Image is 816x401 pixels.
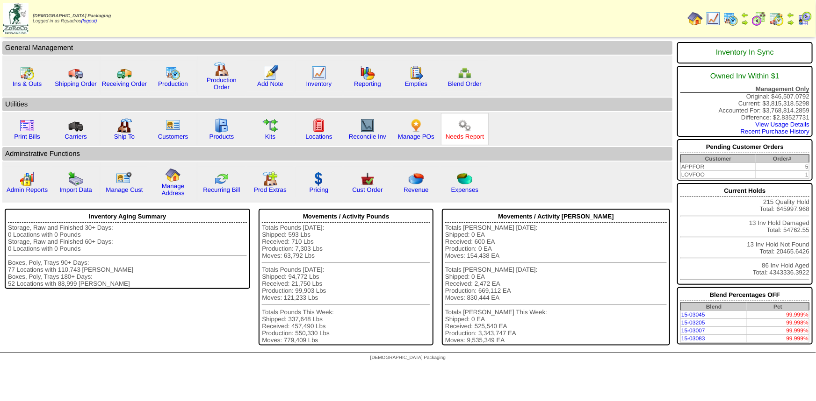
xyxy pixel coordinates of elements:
img: calendarprod.gif [723,11,738,26]
a: Manage Address [162,183,185,197]
img: orders.gif [263,65,278,80]
a: Cust Order [352,186,383,193]
img: home.gif [688,11,703,26]
div: Totals [PERSON_NAME] [DATE]: Shipped: 0 EA Received: 600 EA Production: 0 EA Moves: 154,438 EA To... [445,224,667,344]
img: calendarprod.gif [166,65,181,80]
div: Pending Customer Orders [680,141,809,153]
a: Admin Reports [7,186,48,193]
img: factory.gif [214,62,229,77]
th: Blend [681,303,747,311]
img: network.png [457,65,472,80]
a: Kits [265,133,275,140]
img: graph2.png [20,171,35,186]
div: Management Only [680,85,809,93]
td: 99.999% [747,335,809,343]
img: truck3.gif [68,118,83,133]
img: zoroco-logo-small.webp [3,3,29,34]
a: Inventory [306,80,332,87]
a: Prod Extras [254,186,287,193]
a: Reporting [354,80,381,87]
img: cabinet.gif [214,118,229,133]
div: Blend Percentages OFF [680,289,809,301]
img: prodextras.gif [263,171,278,186]
td: 99.999% [747,311,809,319]
a: Add Note [257,80,283,87]
a: (logout) [81,19,97,24]
span: Logged in as Rquadros [33,14,111,24]
img: line_graph.gif [706,11,721,26]
th: Customer [681,155,756,163]
div: Movements / Activity Pounds [262,211,430,223]
a: Production Order [207,77,237,91]
a: Products [209,133,234,140]
div: Inventory In Sync [680,44,809,62]
img: workflow.png [457,118,472,133]
div: Inventory Aging Summary [8,211,247,223]
span: [DEMOGRAPHIC_DATA] Packaging [370,355,446,360]
a: 15-03083 [681,335,705,342]
td: APPFOR [681,163,756,171]
a: Revenue [404,186,428,193]
td: 99.999% [747,327,809,335]
div: Original: $46,507.0792 Current: $3,815,318.5298 Accounted For: $3,768,814.2859 Difference: $2.835... [677,66,813,137]
img: arrowright.gif [741,19,749,26]
a: Recent Purchase History [741,128,809,135]
a: Customers [158,133,188,140]
img: import.gif [68,171,83,186]
img: dollar.gif [311,171,326,186]
a: Print Bills [14,133,40,140]
th: Order# [756,155,809,163]
img: managecust.png [116,171,133,186]
img: truck.gif [68,65,83,80]
td: 1 [756,171,809,179]
a: Receiving Order [102,80,147,87]
div: Owned Inv Within $1 [680,68,809,85]
img: arrowleft.gif [787,11,794,19]
a: Pricing [310,186,329,193]
a: Needs Report [446,133,484,140]
div: Current Holds [680,185,809,197]
img: calendarinout.gif [769,11,784,26]
div: Storage, Raw and Finished 30+ Days: 0 Locations with 0 Pounds Storage, Raw and Finished 60+ Days:... [8,224,247,287]
img: line_graph2.gif [360,118,375,133]
a: 15-03007 [681,327,705,334]
div: Movements / Activity [PERSON_NAME] [445,211,667,223]
a: Manage Cust [106,186,143,193]
td: General Management [2,41,672,55]
a: 15-03045 [681,311,705,318]
a: 15-03205 [681,319,705,326]
img: workorder.gif [409,65,424,80]
img: locations.gif [311,118,326,133]
a: Production [158,80,188,87]
img: truck2.gif [117,65,132,80]
img: home.gif [166,168,181,183]
a: View Usage Details [756,121,809,128]
a: Locations [305,133,332,140]
img: customers.gif [166,118,181,133]
img: invoice2.gif [20,118,35,133]
img: pie_chart2.png [457,171,472,186]
td: Adminstrative Functions [2,147,672,161]
img: calendarcustomer.gif [797,11,812,26]
td: LOVFOO [681,171,756,179]
a: Manage POs [398,133,434,140]
a: Carriers [65,133,87,140]
img: line_graph.gif [311,65,326,80]
img: calendarinout.gif [20,65,35,80]
a: Ship To [114,133,135,140]
img: pie_chart.png [409,171,424,186]
img: arrowright.gif [787,19,794,26]
span: [DEMOGRAPHIC_DATA] Packaging [33,14,111,19]
a: Expenses [451,186,479,193]
img: workflow.gif [263,118,278,133]
a: Shipping Order [55,80,97,87]
img: factory2.gif [117,118,132,133]
a: Import Data [59,186,92,193]
a: Empties [405,80,427,87]
img: arrowleft.gif [741,11,749,19]
div: Totals Pounds [DATE]: Shipped: 593 Lbs Received: 710 Lbs Production: 7,303 Lbs Moves: 63,792 Lbs ... [262,224,430,344]
div: 215 Quality Hold Total: 645997.968 13 Inv Hold Damaged Total: 54762.55 13 Inv Hold Not Found Tota... [677,183,813,285]
a: Recurring Bill [203,186,240,193]
td: 5 [756,163,809,171]
a: Blend Order [448,80,482,87]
